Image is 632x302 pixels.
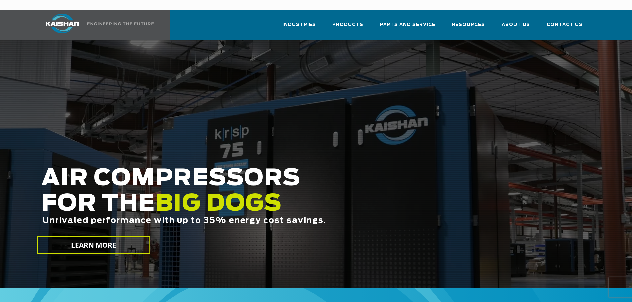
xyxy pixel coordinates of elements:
span: BIG DOGS [155,193,282,215]
img: kaishan logo [37,14,87,33]
a: Industries [282,16,316,38]
h2: AIR COMPRESSORS FOR THE [41,166,498,246]
a: About Us [502,16,530,38]
span: Resources [452,21,485,29]
span: About Us [502,21,530,29]
img: Engineering the future [87,22,154,25]
span: Industries [282,21,316,29]
a: Contact Us [547,16,583,38]
span: LEARN MORE [71,240,116,250]
a: Kaishan USA [37,10,155,40]
span: Unrivaled performance with up to 35% energy cost savings. [42,217,326,225]
a: LEARN MORE [37,236,150,254]
a: Parts and Service [380,16,435,38]
span: Parts and Service [380,21,435,29]
a: Resources [452,16,485,38]
span: Products [332,21,363,29]
span: Contact Us [547,21,583,29]
a: Products [332,16,363,38]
